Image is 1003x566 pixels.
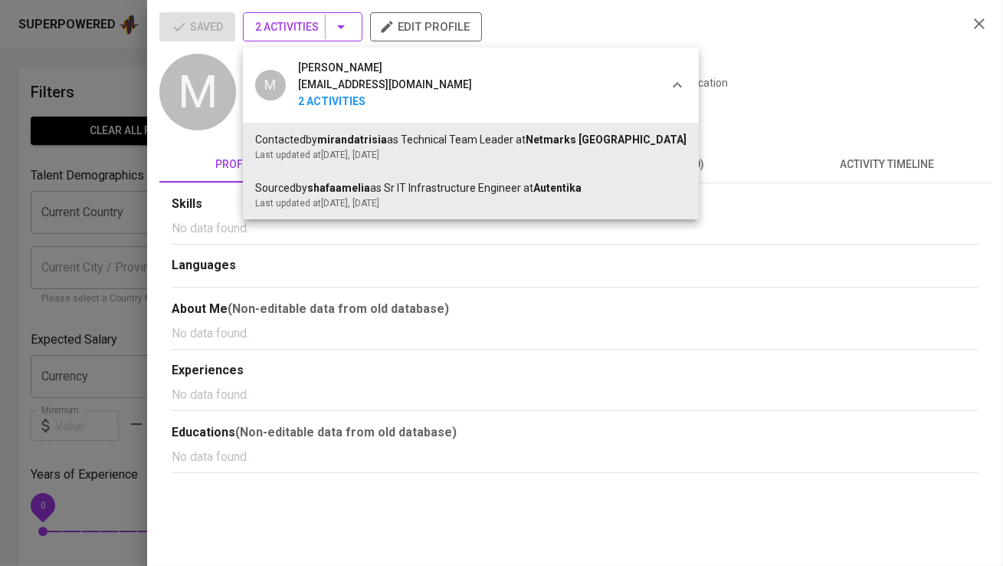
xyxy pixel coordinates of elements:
[526,133,687,146] span: Netmarks [GEOGRAPHIC_DATA]
[298,60,382,77] span: [PERSON_NAME]
[243,48,699,123] div: M[PERSON_NAME][EMAIL_ADDRESS][DOMAIN_NAME]2 Activities
[298,77,472,94] div: [EMAIL_ADDRESS][DOMAIN_NAME]
[255,132,687,148] div: Contacted by as Technical Team Leader at
[533,182,582,194] span: Autentika
[307,182,370,194] b: shafaamelia
[317,133,387,146] b: mirandatrisia
[255,196,687,210] div: Last updated at [DATE] , [DATE]
[255,148,687,162] div: Last updated at [DATE] , [DATE]
[255,70,286,100] div: M
[255,180,687,196] div: Sourced by as Sr IT Infrastructure Engineer at
[298,94,472,110] b: 2 Activities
